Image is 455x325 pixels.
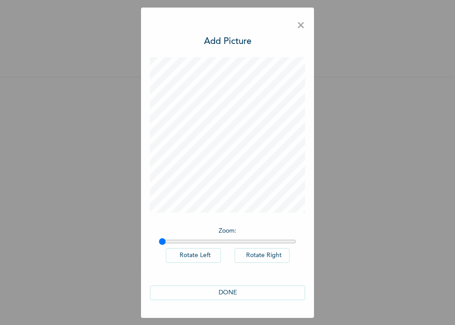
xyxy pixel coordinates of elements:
[166,248,221,263] button: Rotate Left
[159,226,296,236] p: Zoom :
[150,285,305,300] button: DONE
[147,163,307,199] span: Please add a recent Passport Photograph
[235,248,290,263] button: Rotate Right
[204,35,251,48] h3: Add Picture
[297,16,305,35] span: ×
